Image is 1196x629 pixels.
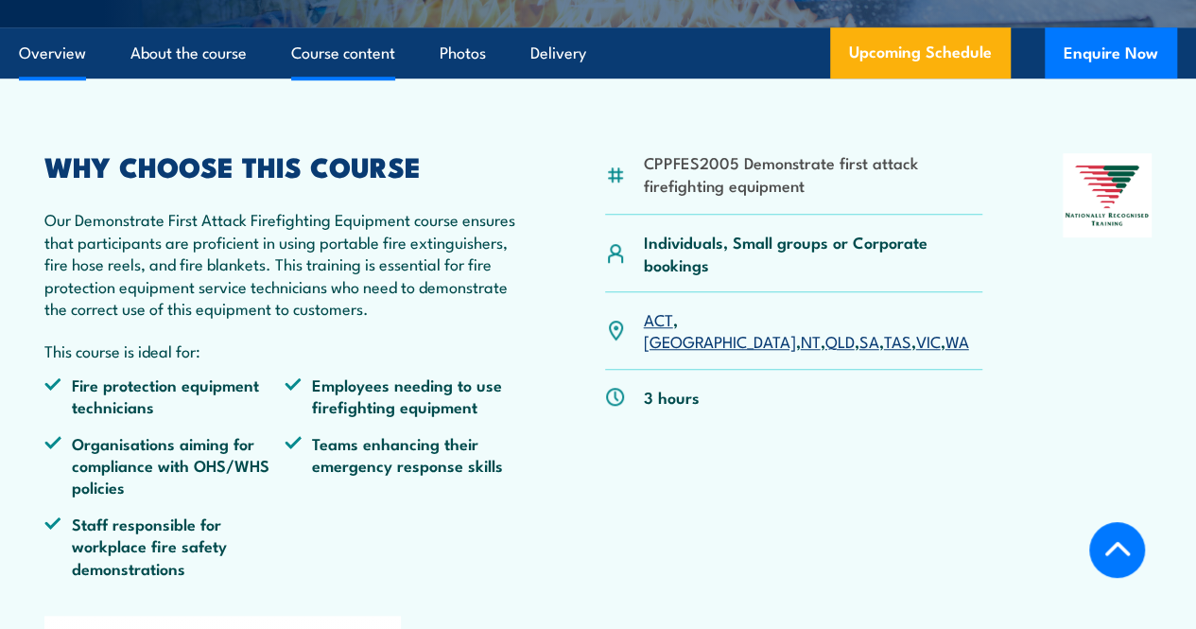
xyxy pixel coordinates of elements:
a: NT [801,329,821,352]
li: Staff responsible for workplace fire safety demonstrations [44,513,285,579]
li: CPPFES2005 Demonstrate first attack firefighting equipment [644,151,983,196]
p: Individuals, Small groups or Corporate bookings [644,231,983,275]
p: , , , , , , , [644,308,983,353]
a: QLD [825,329,855,352]
p: This course is ideal for: [44,340,525,361]
img: Nationally Recognised Training logo. [1063,153,1152,237]
a: VIC [916,329,941,352]
a: Overview [19,28,86,79]
li: Organisations aiming for compliance with OHS/WHS policies [44,432,285,498]
p: 3 hours [644,386,700,408]
a: TAS [884,329,911,352]
p: Our Demonstrate First Attack Firefighting Equipment course ensures that participants are proficie... [44,208,525,319]
a: Delivery [530,28,586,79]
a: ACT [644,307,673,330]
a: [GEOGRAPHIC_DATA] [644,329,796,352]
li: Teams enhancing their emergency response skills [285,432,525,498]
h2: WHY CHOOSE THIS COURSE [44,153,525,178]
a: WA [945,329,969,352]
a: About the course [130,28,247,79]
li: Employees needing to use firefighting equipment [285,374,525,418]
a: SA [859,329,879,352]
a: Course content [291,28,395,79]
button: Enquire Now [1045,27,1177,79]
li: Fire protection equipment technicians [44,374,285,418]
a: Photos [440,28,486,79]
a: Upcoming Schedule [830,27,1011,79]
